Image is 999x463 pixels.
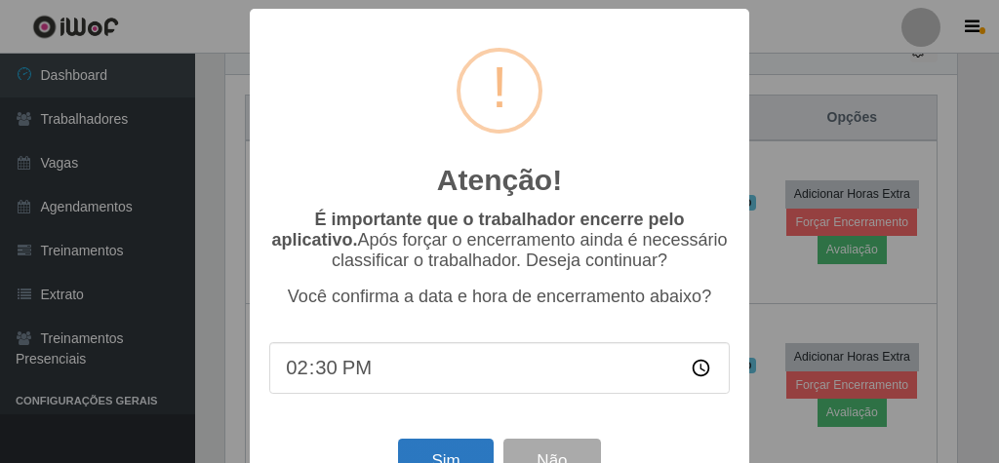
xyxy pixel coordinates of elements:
[269,210,730,271] p: Após forçar o encerramento ainda é necessário classificar o trabalhador. Deseja continuar?
[437,163,562,198] h2: Atenção!
[269,287,730,307] p: Você confirma a data e hora de encerramento abaixo?
[271,210,684,250] b: É importante que o trabalhador encerre pelo aplicativo.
